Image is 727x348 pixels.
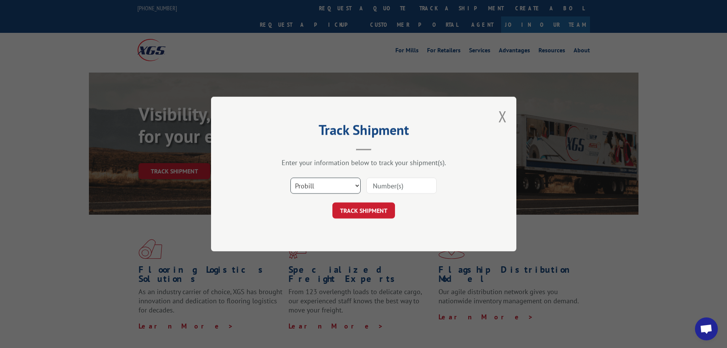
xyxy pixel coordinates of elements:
div: Open chat [695,317,718,340]
button: Close modal [498,106,507,126]
div: Enter your information below to track your shipment(s). [249,158,478,167]
h2: Track Shipment [249,125,478,139]
input: Number(s) [366,178,437,194]
button: TRACK SHIPMENT [332,202,395,219]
